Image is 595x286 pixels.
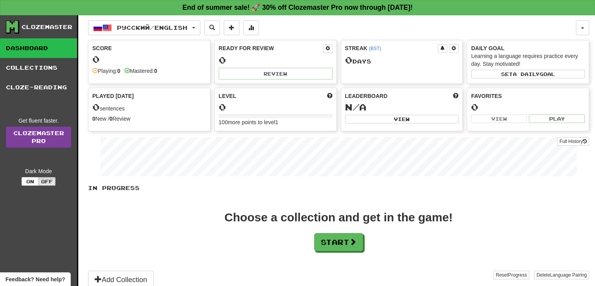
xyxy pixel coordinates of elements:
[219,68,333,80] button: Review
[5,275,65,283] span: Open feedback widget
[471,44,585,52] div: Daily Goal
[92,54,206,64] div: 0
[225,212,453,223] div: Choose a collection and get in the game!
[471,52,585,68] div: Learning a language requires practice every day. Stay motivated!
[117,68,120,74] strong: 0
[224,20,239,35] button: Add sentence to collection
[22,177,39,186] button: On
[314,233,363,251] button: Start
[345,92,388,100] span: Leaderboard
[124,67,157,75] div: Mastered:
[219,102,333,112] div: 0
[6,167,71,175] div: Dark Mode
[154,68,157,74] strong: 0
[219,118,333,126] div: 100 more points to level 1
[117,24,187,31] span: Русский / English
[204,20,220,35] button: Search sentences
[38,177,56,186] button: Off
[92,44,206,52] div: Score
[345,54,352,65] span: 0
[92,67,120,75] div: Playing:
[453,92,458,100] span: This week in points, UTC
[345,44,438,52] div: Streak
[345,55,459,65] div: Day s
[508,272,527,278] span: Progress
[92,115,206,123] div: New / Review
[471,92,585,100] div: Favorites
[6,127,71,148] a: ClozemasterPro
[327,92,333,100] span: Score more points to level up
[345,101,367,112] span: N/A
[369,46,381,51] a: (BST)
[513,71,539,77] span: a daily
[219,44,323,52] div: Ready for Review
[345,115,459,123] button: View
[92,101,100,112] span: 0
[471,70,585,78] button: Seta dailygoal
[110,116,113,122] strong: 0
[557,137,589,146] button: Full History
[219,55,333,65] div: 0
[534,271,589,279] button: DeleteLanguage Pairing
[88,20,200,35] button: Русский/English
[88,184,589,192] p: In Progress
[471,114,527,123] button: View
[6,117,71,125] div: Get fluent faster.
[92,102,206,112] div: sentences
[529,114,585,123] button: Play
[550,272,587,278] span: Language Pairing
[92,92,134,100] span: Played [DATE]
[219,92,236,100] span: Level
[182,4,413,11] strong: End of summer sale! 🚀 30% off Clozemaster Pro now through [DATE]!
[243,20,259,35] button: More stats
[471,102,585,112] div: 0
[22,23,72,31] div: Clozemaster
[493,271,529,279] button: ResetProgress
[92,116,95,122] strong: 0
